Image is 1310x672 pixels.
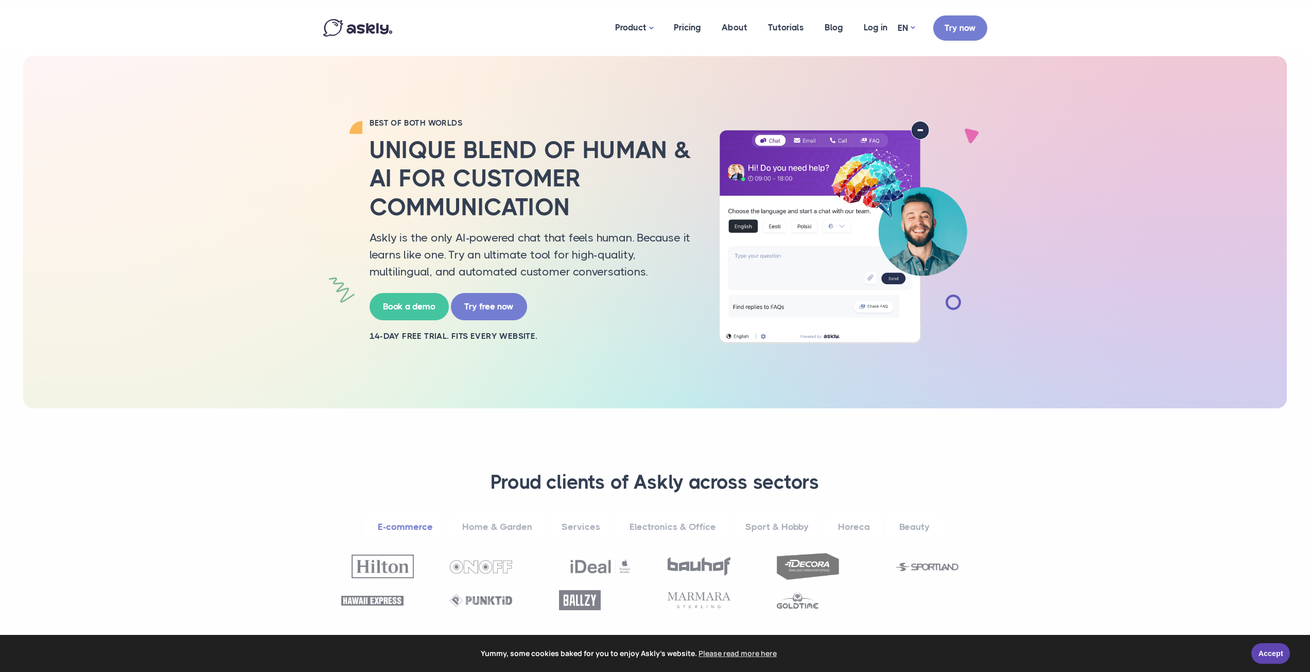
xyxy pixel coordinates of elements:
[605,3,663,54] a: Product
[15,646,1244,661] span: Yummy, some cookies baked for you to enjoy Askly's website.
[896,563,958,571] img: Sportland
[336,470,974,495] h3: Proud clients of Askly across sectors
[616,513,729,541] a: Electronics & Office
[697,646,778,661] a: learn more about cookies
[559,590,601,610] img: Ballzy
[352,555,414,578] img: Hilton
[451,293,527,320] a: Try free now
[364,513,446,541] a: E-commerce
[1251,643,1290,664] a: Accept
[370,136,694,221] h2: Unique blend of human & AI for customer communication
[668,592,730,608] img: Marmara Sterling
[814,3,853,53] a: Blog
[758,3,814,53] a: Tutorials
[370,331,694,342] h2: 14-day free trial. Fits every website.
[450,560,512,574] img: OnOff
[709,121,977,343] img: AI multilingual chat
[777,592,818,609] img: Goldtime
[668,557,730,576] img: Bauhof
[898,21,915,36] a: EN
[569,555,632,578] img: Ideal
[370,293,449,320] a: Book a demo
[370,229,694,280] p: Askly is the only AI-powered chat that feels human. Because it learns like one. Try an ultimate t...
[370,118,694,128] h2: BEST OF BOTH WORLDS
[933,15,987,41] a: Try now
[450,594,512,607] img: Punktid
[663,3,711,53] a: Pricing
[732,513,822,541] a: Sport & Hobby
[548,513,614,541] a: Services
[449,513,546,541] a: Home & Garden
[341,596,404,606] img: Hawaii Express
[825,513,883,541] a: Horeca
[853,3,898,53] a: Log in
[711,3,758,53] a: About
[886,513,943,541] a: Beauty
[323,19,392,37] img: Askly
